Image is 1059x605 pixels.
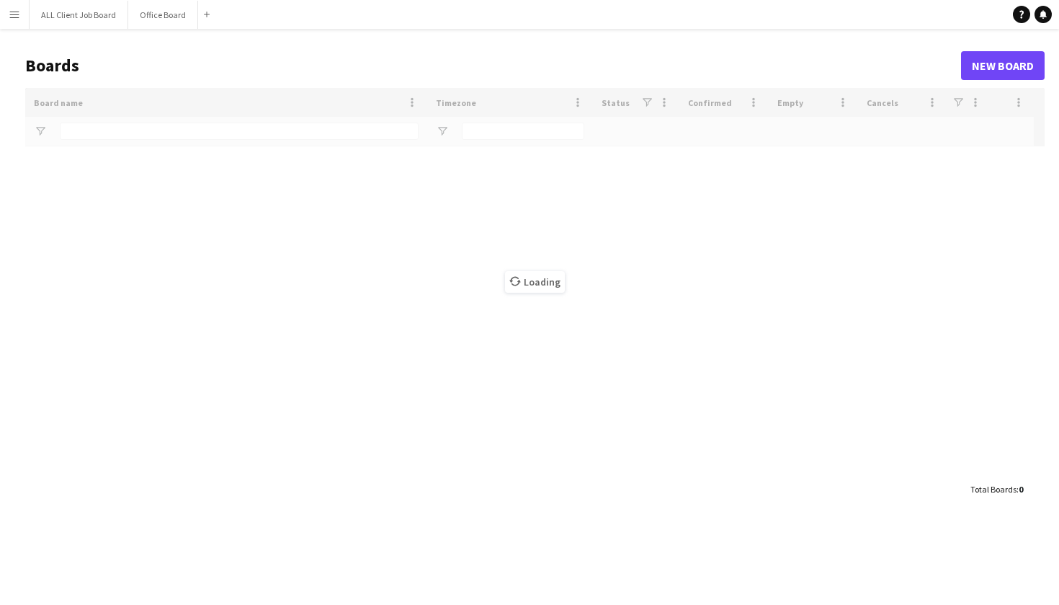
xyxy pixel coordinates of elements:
[970,484,1016,495] span: Total Boards
[25,55,961,76] h1: Boards
[128,1,198,29] button: Office Board
[505,271,565,293] span: Loading
[961,51,1045,80] a: New Board
[970,475,1023,503] div: :
[1019,484,1023,495] span: 0
[30,1,128,29] button: ALL Client Job Board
